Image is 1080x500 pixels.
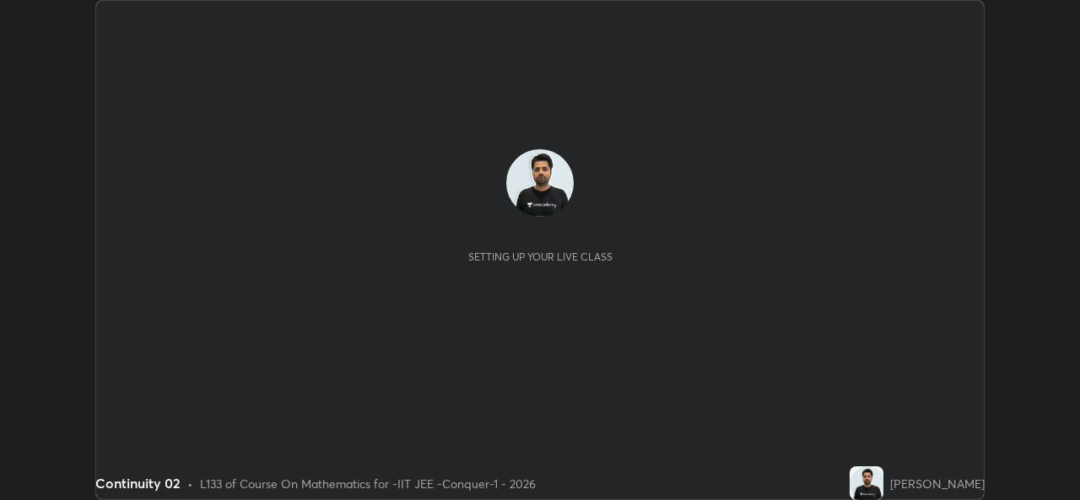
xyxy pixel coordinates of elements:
div: • [187,475,193,492]
div: L133 of Course On Mathematics for -IIT JEE -Conquer-1 - 2026 [200,475,536,492]
div: Setting up your live class [468,250,613,263]
div: [PERSON_NAME] [890,475,985,492]
img: d48540decc314834be1d57de48c05c47.jpg [506,149,574,217]
img: d48540decc314834be1d57de48c05c47.jpg [850,466,883,500]
div: Continuity 02 [95,473,181,493]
